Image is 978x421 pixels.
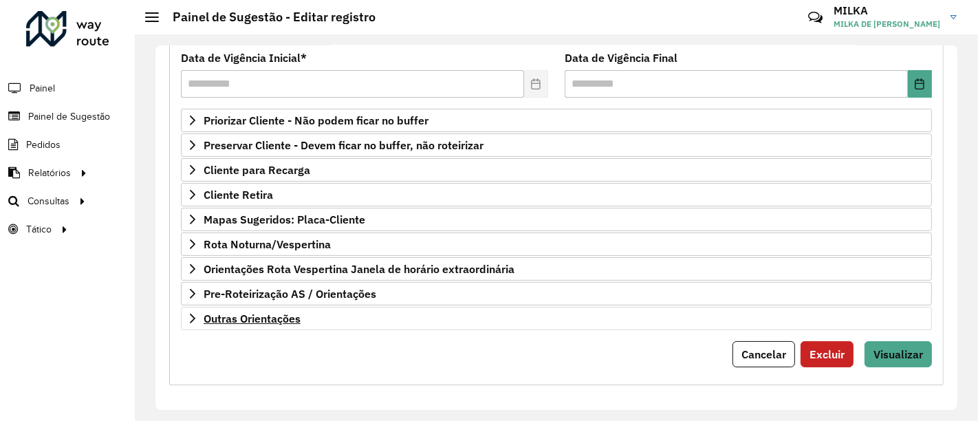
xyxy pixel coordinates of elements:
span: MILKA DE [PERSON_NAME] [834,18,940,30]
span: Outras Orientações [204,313,301,324]
button: Cancelar [732,341,795,367]
span: Relatórios [28,166,71,180]
span: Tático [26,222,52,237]
a: Cliente para Recarga [181,158,932,182]
span: Cliente Retira [204,189,273,200]
label: Data de Vigência Final [565,50,677,66]
h2: Painel de Sugestão - Editar registro [159,10,376,25]
span: Pedidos [26,138,61,152]
span: Consultas [28,194,69,208]
a: Pre-Roteirização AS / Orientações [181,282,932,305]
span: Excluir [809,347,845,361]
label: Data de Vigência Inicial [181,50,307,66]
a: Contato Rápido [801,3,830,32]
button: Choose Date [908,70,932,98]
span: Cancelar [741,347,786,361]
a: Preservar Cliente - Devem ficar no buffer, não roteirizar [181,133,932,157]
a: Rota Noturna/Vespertina [181,233,932,256]
span: Painel de Sugestão [28,109,110,124]
a: Cliente Retira [181,183,932,206]
span: Mapas Sugeridos: Placa-Cliente [204,214,365,225]
a: Mapas Sugeridos: Placa-Cliente [181,208,932,231]
span: Preservar Cliente - Devem ficar no buffer, não roteirizar [204,140,483,151]
span: Rota Noturna/Vespertina [204,239,331,250]
span: Priorizar Cliente - Não podem ficar no buffer [204,115,428,126]
h3: MILKA [834,4,940,17]
span: Pre-Roteirização AS / Orientações [204,288,376,299]
button: Visualizar [865,341,932,367]
a: Outras Orientações [181,307,932,330]
span: Visualizar [873,347,923,361]
button: Excluir [801,341,854,367]
a: Orientações Rota Vespertina Janela de horário extraordinária [181,257,932,281]
span: Cliente para Recarga [204,164,310,175]
span: Painel [30,81,55,96]
a: Priorizar Cliente - Não podem ficar no buffer [181,109,932,132]
span: Orientações Rota Vespertina Janela de horário extraordinária [204,263,514,274]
